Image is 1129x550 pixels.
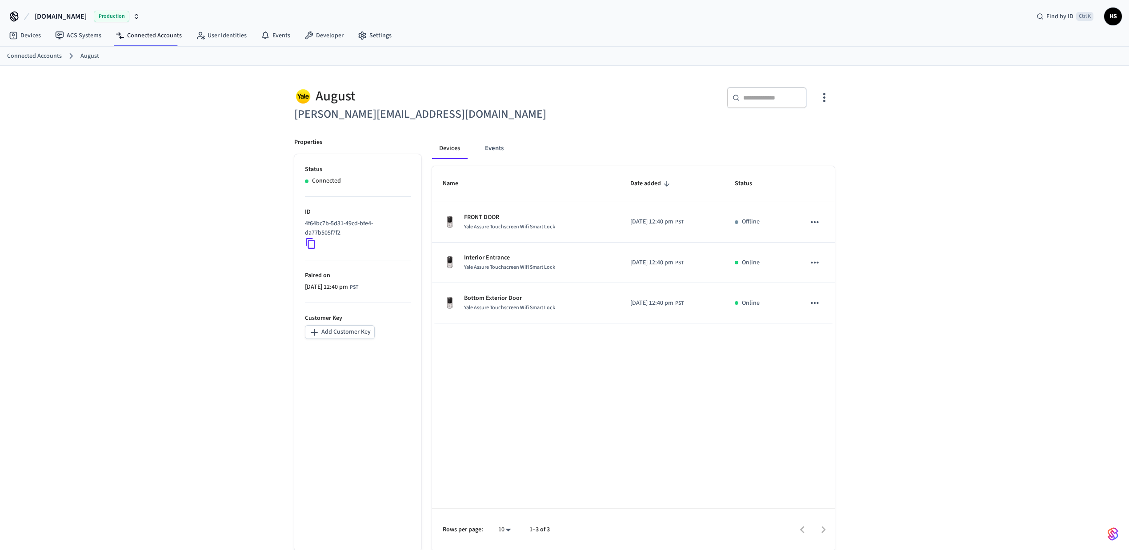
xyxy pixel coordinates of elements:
span: HS [1105,8,1121,24]
a: Settings [351,28,399,44]
p: Online [742,299,760,308]
img: Yale Assure Touchscreen Wifi Smart Lock, Satin Nickel, Front [443,255,457,270]
span: Find by ID [1046,12,1073,21]
span: Date added [630,177,673,191]
p: Online [742,258,760,267]
p: ID [305,207,411,217]
div: Find by IDCtrl K [1029,8,1101,24]
div: 10 [494,523,515,536]
button: Events [478,138,511,159]
a: Connected Accounts [108,28,189,44]
div: connected account tabs [432,138,835,159]
img: Yale Assure Touchscreen Wifi Smart Lock, Satin Nickel, Front [443,215,457,229]
span: [DATE] 12:40 pm [630,217,673,227]
a: User Identities [189,28,254,44]
p: Customer Key [305,314,411,323]
p: Properties [294,138,322,147]
span: [DATE] 12:40 pm [630,299,673,308]
p: Connected [312,176,341,186]
a: Connected Accounts [7,52,62,61]
p: Offline [742,217,760,227]
span: Yale Assure Touchscreen Wifi Smart Lock [464,304,555,311]
span: [DOMAIN_NAME] [35,11,87,22]
a: Developer [297,28,351,44]
span: Status [735,177,764,191]
button: Add Customer Key [305,325,375,339]
span: Yale Assure Touchscreen Wifi Smart Lock [464,223,555,231]
a: Devices [2,28,48,44]
span: [DATE] 12:40 pm [305,283,348,292]
a: August [80,52,99,61]
p: FRONT DOOR [464,213,555,222]
span: PST [675,218,684,226]
span: PST [675,299,684,307]
div: Asia/Manila [630,299,684,308]
span: PST [350,283,358,291]
table: sticky table [432,166,835,323]
p: Status [305,165,411,174]
span: PST [675,259,684,267]
span: Name [443,177,470,191]
a: Events [254,28,297,44]
p: Rows per page: [443,525,483,534]
button: Devices [432,138,467,159]
p: 4f64bc7b-5d31-49cd-bfe4-da77b505f7f2 [305,219,407,238]
p: Bottom Exterior Door [464,294,555,303]
h6: [PERSON_NAME][EMAIL_ADDRESS][DOMAIN_NAME] [294,105,559,124]
a: ACS Systems [48,28,108,44]
span: [DATE] 12:40 pm [630,258,673,267]
span: Production [94,11,129,22]
span: Yale Assure Touchscreen Wifi Smart Lock [464,263,555,271]
div: August [294,87,559,105]
div: Asia/Manila [630,217,684,227]
img: Yale Logo, Square [294,87,312,105]
span: Ctrl K [1076,12,1093,21]
p: 1–3 of 3 [529,525,550,534]
button: HS [1104,8,1122,25]
img: Yale Assure Touchscreen Wifi Smart Lock, Satin Nickel, Front [443,296,457,310]
div: Asia/Manila [630,258,684,267]
p: Paired on [305,271,411,280]
div: Asia/Manila [305,283,358,292]
img: SeamLogoGradient.69752ec5.svg [1108,527,1118,541]
p: Interior Entrance [464,253,555,263]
